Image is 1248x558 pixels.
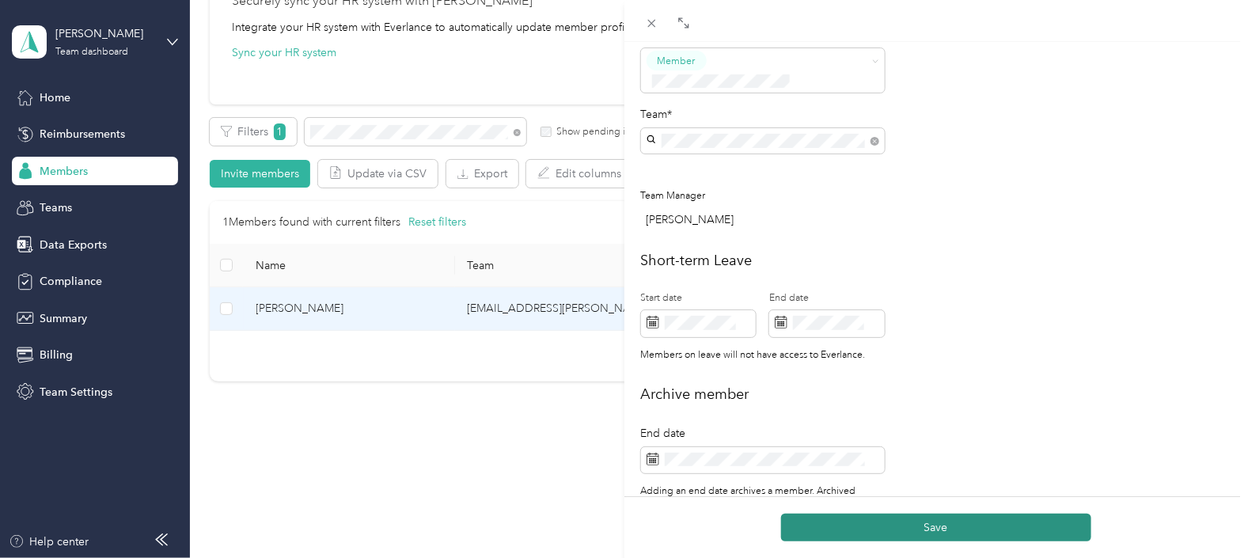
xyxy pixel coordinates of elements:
h2: Short-term Leave [641,250,1232,271]
span: Team Manager [641,190,706,202]
div: Team* [641,106,885,123]
button: Save [781,514,1091,541]
span: Member [658,54,696,68]
label: Start date [641,291,756,306]
h2: Archive member [641,384,1232,405]
div: Adding an end date archives a member. Archived members will lose access to Everlance 30 days afte... [641,484,885,545]
div: Members on leave will not have access to Everlance. [641,348,907,363]
div: [PERSON_NAME] [647,211,885,228]
iframe: Everlance-gr Chat Button Frame [1159,469,1248,558]
div: End date [641,425,885,442]
button: Member [647,51,707,70]
label: End date [769,291,884,306]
